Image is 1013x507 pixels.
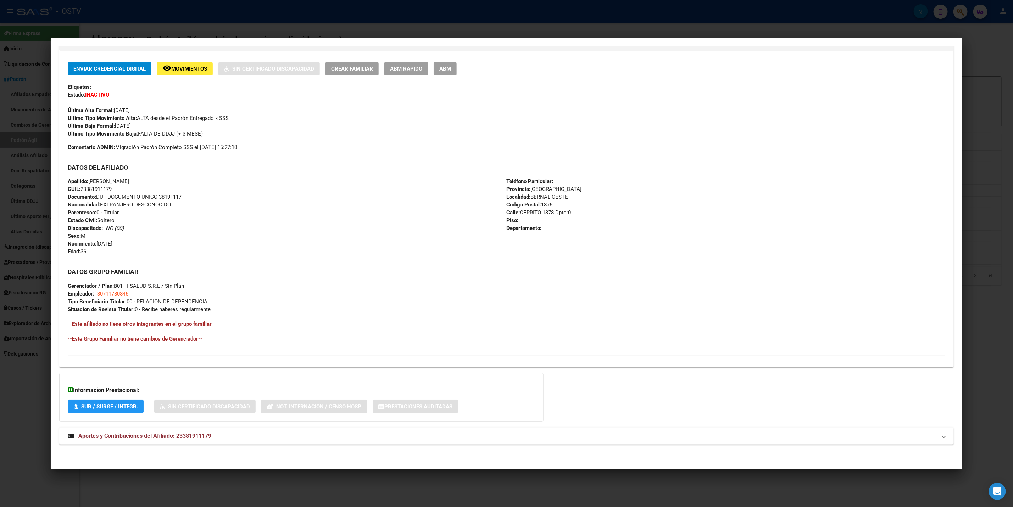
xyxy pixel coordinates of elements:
strong: Código Postal: [506,202,541,208]
h4: --Este afiliado no tiene otros integrantes en el grupo familiar-- [68,320,945,328]
strong: INACTIVO [85,92,109,98]
span: CERRITO 1378 Dpto:0 [506,209,571,216]
button: Not. Internacion / Censo Hosp. [261,400,367,413]
div: Datos de Empadronamiento [59,51,954,367]
strong: Última Alta Formal: [68,107,114,114]
mat-icon: remove_red_eye [163,64,171,72]
span: 0 - Recibe haberes regularmente [68,306,211,313]
h3: Información Prestacional: [68,386,535,395]
button: SUR / SURGE / INTEGR. [68,400,144,413]
strong: Empleador: [68,291,94,297]
span: 36 [68,248,86,255]
strong: Calle: [506,209,520,216]
h3: DATOS GRUPO FAMILIAR [68,268,945,276]
strong: Situacion de Revista Titular: [68,306,135,313]
strong: Tipo Beneficiario Titular: [68,298,127,305]
button: Movimientos [157,62,213,75]
span: [GEOGRAPHIC_DATA] [506,186,581,192]
span: EXTRANJERO DESCONOCIDO [68,202,171,208]
span: [DATE] [68,107,130,114]
button: Sin Certificado Discapacidad [218,62,320,75]
h4: --Este Grupo Familiar no tiene cambios de Gerenciador-- [68,335,945,343]
span: ALTA desde el Padrón Entregado x SSS [68,115,229,121]
strong: Comentario ADMIN: [68,144,115,150]
strong: Ultimo Tipo Movimiento Baja: [68,131,138,137]
span: Enviar Credencial Digital [73,66,146,72]
strong: Discapacitado: [68,225,103,231]
span: 0 - Titular [68,209,119,216]
mat-expansion-panel-header: Aportes y Contribuciones del Afiliado: 23381911179 [59,428,954,445]
button: Crear Familiar [325,62,379,75]
button: ABM Rápido [384,62,428,75]
div: Open Intercom Messenger [989,483,1006,500]
strong: Parentesco: [68,209,96,216]
strong: Localidad: [506,194,530,200]
span: Crear Familiar [331,66,373,72]
strong: Etiquetas: [68,84,91,90]
strong: Estado Civil: [68,217,97,224]
span: B01 - I SALUD S.R.L / Sin Plan [68,283,184,289]
span: Prestaciones Auditadas [384,403,452,410]
strong: Última Baja Formal: [68,123,115,129]
span: Sin Certificado Discapacidad [232,66,314,72]
strong: Apellido: [68,178,88,184]
strong: Nacionalidad: [68,202,100,208]
span: Soltero [68,217,115,224]
i: NO (00) [106,225,124,231]
span: SUR / SURGE / INTEGR. [81,403,138,410]
strong: Piso: [506,217,518,224]
span: [DATE] [68,241,112,247]
span: 00 - RELACION DE DEPENDENCIA [68,298,207,305]
span: FALTA DE DDJJ (+ 3 MESE) [68,131,203,137]
button: ABM [434,62,457,75]
button: Prestaciones Auditadas [373,400,458,413]
strong: Sexo: [68,233,81,239]
span: [DATE] [68,123,131,129]
strong: Provincia: [506,186,530,192]
strong: Nacimiento: [68,241,96,247]
h3: DATOS DEL AFILIADO [68,164,945,171]
button: Enviar Credencial Digital [68,62,151,75]
span: Migración Padrón Completo SSS el [DATE] 15:27:10 [68,143,237,151]
strong: Documento: [68,194,96,200]
span: Not. Internacion / Censo Hosp. [276,403,362,410]
strong: Ultimo Tipo Movimiento Alta: [68,115,137,121]
span: 23381911179 [68,186,112,192]
span: Aportes y Contribuciones del Afiliado: 23381911179 [78,432,211,439]
span: DU - DOCUMENTO UNICO 38191117 [68,194,182,200]
strong: Edad: [68,248,80,255]
strong: CUIL: [68,186,80,192]
span: M [68,233,85,239]
span: ABM [439,66,451,72]
span: [PERSON_NAME] [68,178,129,184]
strong: Gerenciador / Plan: [68,283,114,289]
span: 1876 [506,202,552,208]
strong: Teléfono Particular: [506,178,553,184]
span: Sin Certificado Discapacidad [168,403,250,410]
span: BERNAL OESTE [506,194,568,200]
strong: Estado: [68,92,85,98]
span: ABM Rápido [390,66,422,72]
strong: Departamento: [506,225,541,231]
button: Sin Certificado Discapacidad [154,400,256,413]
span: 30711780846 [97,291,128,297]
span: Movimientos [171,66,207,72]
